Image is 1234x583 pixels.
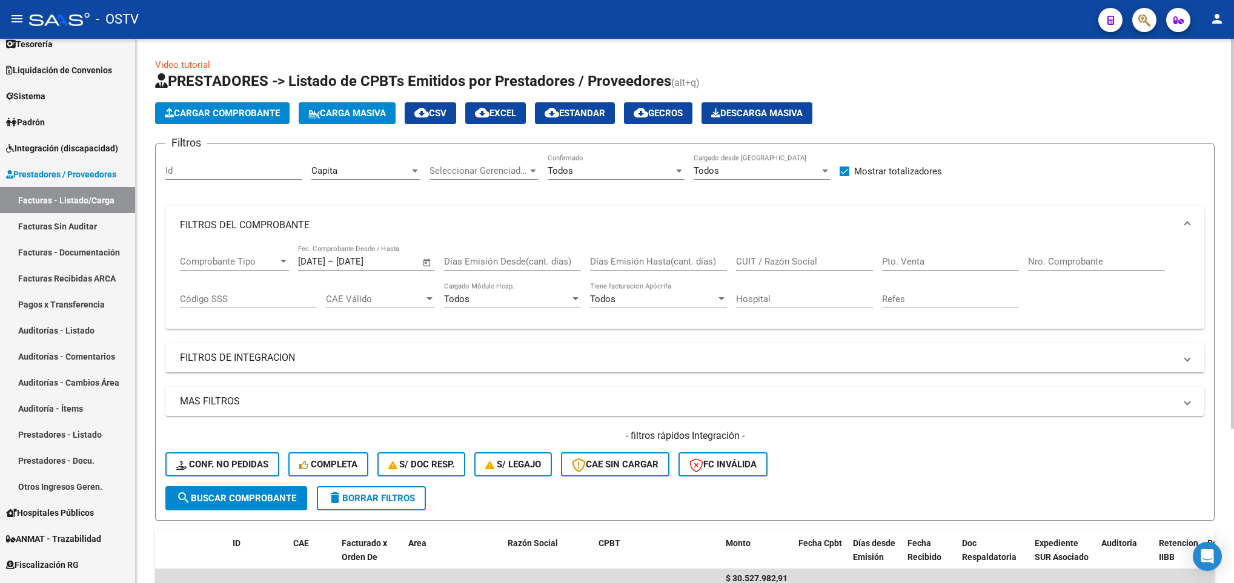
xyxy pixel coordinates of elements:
[155,73,671,90] span: PRESTADORES -> Listado de CPBTs Emitidos por Prestadores / Proveedores
[572,459,658,470] span: CAE SIN CARGAR
[96,6,139,33] span: - OSTV
[6,38,53,51] span: Tesorería
[634,105,648,120] mat-icon: cloud_download
[308,108,386,119] span: Carga Masiva
[1193,542,1222,571] div: Open Intercom Messenger
[545,108,605,119] span: Estandar
[180,351,1175,364] mat-panel-title: FILTROS DE INTEGRACION
[853,538,895,562] span: Días desde Emisión
[155,59,210,70] a: Video tutorial
[430,165,528,176] span: Seleccionar Gerenciador
[408,538,426,548] span: Area
[299,102,396,124] button: Carga Masiva
[6,506,94,519] span: Hospitales Públicos
[299,459,357,470] span: Completa
[420,255,434,269] button: Open calendar
[176,493,296,504] span: Buscar Comprobante
[444,294,469,305] span: Todos
[165,452,279,476] button: Conf. no pedidas
[678,452,768,476] button: FC Inválida
[6,64,112,77] span: Liquidación de Convenios
[6,532,101,545] span: ANMAT - Trazabilidad
[548,165,573,176] span: Todos
[165,245,1204,329] div: FILTROS DEL COMPROBANTE
[475,105,489,120] mat-icon: cloud_download
[624,102,692,124] button: Gecros
[342,538,387,562] span: Facturado x Orden De
[155,102,290,124] button: Cargar Comprobante
[328,490,342,505] mat-icon: delete
[590,294,615,305] span: Todos
[6,142,118,155] span: Integración (discapacidad)
[6,168,116,181] span: Prestadores / Proveedores
[328,493,415,504] span: Borrar Filtros
[1101,538,1137,548] span: Auditoria
[180,256,278,267] span: Comprobante Tipo
[288,452,368,476] button: Completa
[1159,538,1198,562] span: Retencion IIBB
[465,102,526,124] button: EXCEL
[165,429,1204,443] h4: - filtros rápidos Integración -
[165,108,280,119] span: Cargar Comprobante
[726,538,751,548] span: Monto
[475,108,516,119] span: EXCEL
[233,538,240,548] span: ID
[474,452,552,476] button: S/ legajo
[414,108,446,119] span: CSV
[180,219,1175,232] mat-panel-title: FILTROS DEL COMPROBANTE
[377,452,466,476] button: S/ Doc Resp.
[176,459,268,470] span: Conf. no pedidas
[6,90,45,103] span: Sistema
[702,102,812,124] app-download-masive: Descarga masiva de comprobantes (adjuntos)
[545,105,559,120] mat-icon: cloud_download
[854,164,942,179] span: Mostrar totalizadores
[293,538,309,548] span: CAE
[634,108,683,119] span: Gecros
[326,294,424,305] span: CAE Válido
[798,538,842,548] span: Fecha Cpbt
[6,116,45,129] span: Padrón
[311,165,337,176] span: Capita
[176,490,191,505] mat-icon: search
[336,256,395,267] input: Fecha fin
[907,538,941,562] span: Fecha Recibido
[689,459,757,470] span: FC Inválida
[508,538,558,548] span: Razón Social
[485,459,541,470] span: S/ legajo
[694,165,719,176] span: Todos
[1035,538,1089,562] span: Expediente SUR Asociado
[726,573,788,583] span: $ 30.527.982,91
[405,102,456,124] button: CSV
[165,343,1204,372] mat-expansion-panel-header: FILTROS DE INTEGRACION
[328,256,334,267] span: –
[671,77,700,88] span: (alt+q)
[414,105,429,120] mat-icon: cloud_download
[10,12,24,26] mat-icon: menu
[317,486,426,510] button: Borrar Filtros
[298,256,325,267] input: Fecha inicio
[165,387,1204,416] mat-expansion-panel-header: MAS FILTROS
[711,108,803,119] span: Descarga Masiva
[599,538,620,548] span: CPBT
[962,538,1017,562] span: Doc Respaldatoria
[165,134,207,151] h3: Filtros
[388,459,455,470] span: S/ Doc Resp.
[6,558,79,571] span: Fiscalización RG
[180,395,1175,408] mat-panel-title: MAS FILTROS
[561,452,669,476] button: CAE SIN CARGAR
[535,102,615,124] button: Estandar
[702,102,812,124] button: Descarga Masiva
[165,206,1204,245] mat-expansion-panel-header: FILTROS DEL COMPROBANTE
[1210,12,1224,26] mat-icon: person
[165,486,307,510] button: Buscar Comprobante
